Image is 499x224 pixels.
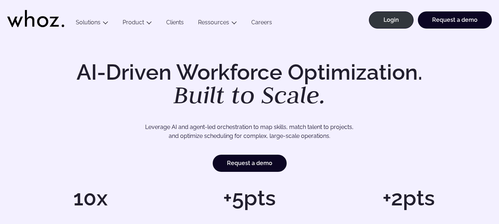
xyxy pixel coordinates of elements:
[173,79,326,110] em: Built to Scale.
[66,61,433,107] h1: AI-Driven Workforce Optimization.
[198,19,229,26] a: Ressources
[452,177,489,214] iframe: Chatbot
[333,187,485,209] h1: +2pts
[69,19,115,29] button: Solutions
[115,19,159,29] button: Product
[123,19,144,26] a: Product
[369,11,414,29] a: Login
[38,123,461,141] p: Leverage AI and agent-led orchestration to map skills, match talent to projects, and optimize sch...
[159,19,191,29] a: Clients
[213,155,287,172] a: Request a demo
[418,11,492,29] a: Request a demo
[14,187,166,209] h1: 10x
[191,19,244,29] button: Ressources
[244,19,279,29] a: Careers
[173,187,325,209] h1: +5pts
